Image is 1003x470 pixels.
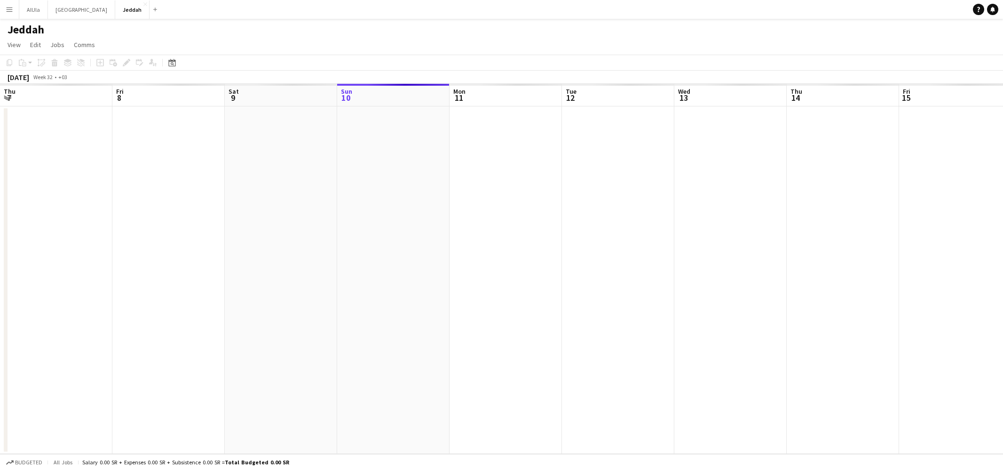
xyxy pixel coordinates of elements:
[4,39,24,51] a: View
[50,41,64,49] span: Jobs
[70,39,99,51] a: Comms
[74,41,95,49] span: Comms
[19,0,48,19] button: AlUla
[8,41,21,49] span: View
[340,92,352,103] span: 10
[564,92,577,103] span: 12
[566,87,577,96] span: Tue
[31,73,55,81] span: Week 32
[225,459,289,466] span: Total Budgeted 0.00 SR
[453,87,466,96] span: Mon
[30,41,41,49] span: Edit
[15,459,42,466] span: Budgeted
[678,87,690,96] span: Wed
[26,39,45,51] a: Edit
[229,87,239,96] span: Sat
[82,459,289,466] div: Salary 0.00 SR + Expenses 0.00 SR + Subsistence 0.00 SR =
[677,92,690,103] span: 13
[901,92,910,103] span: 15
[5,457,44,468] button: Budgeted
[47,39,68,51] a: Jobs
[2,92,16,103] span: 7
[8,73,29,82] div: [DATE]
[341,87,352,96] span: Sun
[903,87,910,96] span: Fri
[48,0,115,19] button: [GEOGRAPHIC_DATA]
[452,92,466,103] span: 11
[116,87,124,96] span: Fri
[58,73,67,81] div: +03
[115,0,150,19] button: Jeddah
[4,87,16,96] span: Thu
[790,87,802,96] span: Thu
[52,459,74,466] span: All jobs
[8,23,44,37] h1: Jeddah
[789,92,802,103] span: 14
[227,92,239,103] span: 9
[115,92,124,103] span: 8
